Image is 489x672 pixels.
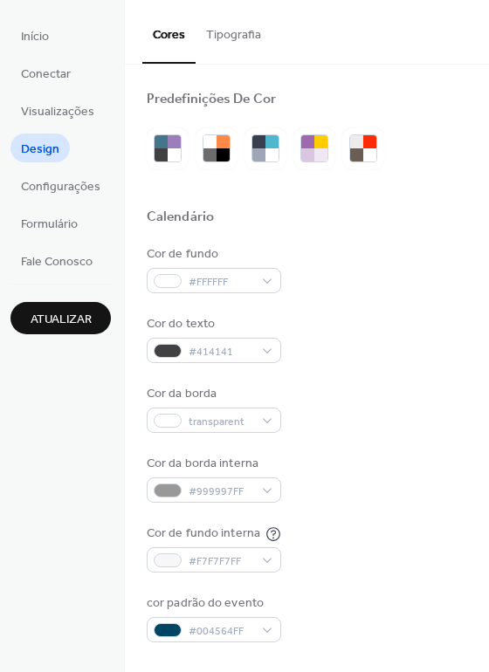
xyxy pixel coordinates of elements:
[147,594,278,613] div: cor padrão do evento
[189,343,253,361] span: #414141
[10,246,103,275] a: Fale Conosco
[21,253,93,271] span: Fale Conosco
[21,103,94,121] span: Visualizações
[10,134,70,162] a: Design
[21,178,100,196] span: Configurações
[21,141,59,159] span: Design
[189,273,253,291] span: #FFFFFF
[21,28,49,46] span: Início
[31,311,92,329] span: Atualizar
[10,96,105,125] a: Visualizações
[147,455,278,473] div: Cor da borda interna
[10,302,111,334] button: Atualizar
[147,91,276,109] div: Predefinições De Cor
[147,525,262,543] div: Cor de fundo interna
[189,413,253,431] span: transparent
[21,65,71,84] span: Conectar
[147,209,214,227] div: Calendário
[147,245,278,264] div: Cor de fundo
[189,622,253,641] span: #004564FF
[10,209,88,237] a: Formulário
[10,21,59,50] a: Início
[189,483,253,501] span: #999997FF
[10,171,111,200] a: Configurações
[21,216,78,234] span: Formulário
[10,58,81,87] a: Conectar
[147,315,278,333] div: Cor do texto
[147,385,278,403] div: Cor da borda
[189,552,253,571] span: #F7F7F7FF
